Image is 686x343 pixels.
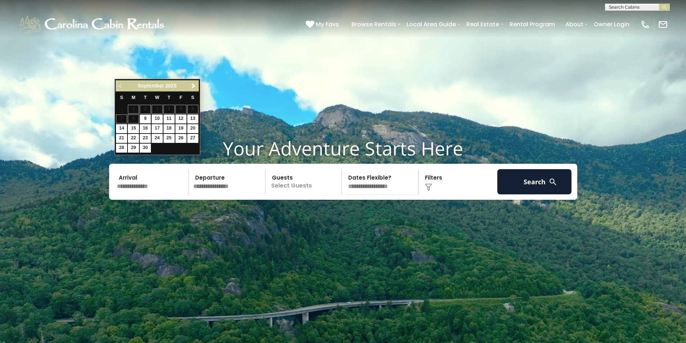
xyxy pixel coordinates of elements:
[116,124,127,133] a: 14
[175,124,187,133] a: 19
[590,18,633,31] a: Owner Login
[152,134,163,143] a: 24
[163,134,175,143] a: 25
[548,177,557,186] img: search-regular-white.png
[128,124,139,133] a: 15
[187,114,198,123] a: 13
[175,134,187,143] a: 26
[120,95,123,100] span: Sunday
[131,95,135,100] span: Monday
[144,95,147,100] span: Tuesday
[116,144,127,153] a: 28
[506,18,559,31] a: Rental Program
[163,124,175,133] a: 18
[152,124,163,133] a: 17
[175,114,187,123] a: 12
[165,83,176,89] span: 2025
[5,137,681,159] h1: Your Adventure Starts Here
[191,95,194,100] span: Saturday
[138,83,164,89] span: September
[168,95,171,100] span: Thursday
[640,19,650,30] img: phone-regular-white.png
[316,20,339,29] span: My Favs
[128,134,139,143] a: 22
[116,134,127,143] a: 21
[268,169,342,194] p: Select Guests
[140,124,151,133] a: 16
[163,114,175,123] a: 11
[497,169,572,194] button: Search
[190,83,196,89] span: Next
[187,124,198,133] a: 20
[187,134,198,143] a: 27
[463,18,503,31] a: Real Estate
[658,19,668,30] img: mail-regular-white.png
[155,95,160,100] span: Wednesday
[128,144,139,153] a: 29
[179,95,182,100] span: Friday
[348,18,400,31] a: Browse Rentals
[140,134,151,143] a: 23
[189,81,198,90] a: Next
[152,114,163,123] a: 10
[140,144,151,153] a: 30
[425,184,432,191] img: filter--v1.png
[562,18,587,31] a: About
[140,114,151,123] a: 9
[306,20,341,29] a: My Favs
[403,18,459,31] a: Local Area Guide
[18,14,167,35] img: White-1-1-2.png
